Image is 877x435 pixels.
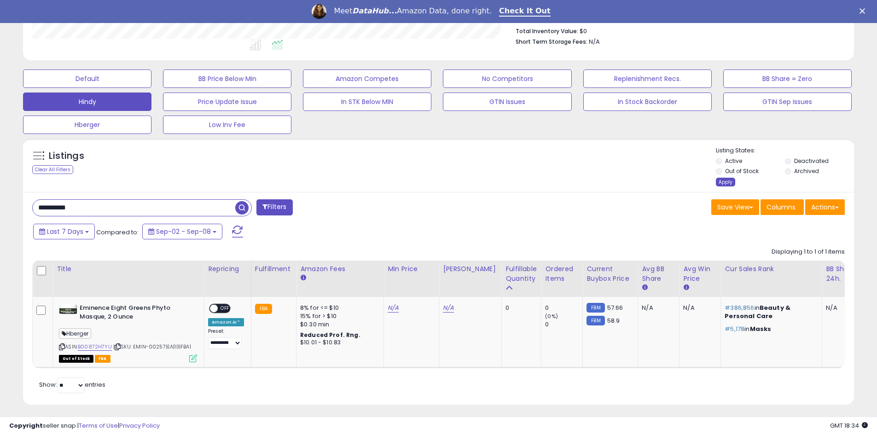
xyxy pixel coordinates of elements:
span: #5,178 [725,325,744,333]
img: Profile image for Georgie [312,4,326,19]
a: Check It Out [499,6,551,17]
button: Default [23,70,151,88]
div: Avg BB Share [642,264,675,284]
button: BB Price Below Min [163,70,291,88]
button: Low Inv Fee [163,116,291,134]
img: 41NLjNLJv3L._SL40_.jpg [59,304,77,314]
p: in [725,304,815,320]
h5: Listings [49,150,84,162]
button: GTIN Issues [443,93,571,111]
small: Avg BB Share. [642,284,647,292]
div: N/A [826,304,856,312]
span: All listings that are currently out of stock and unavailable for purchase on Amazon [59,355,93,363]
i: DataHub... [352,6,397,15]
button: Replenishment Recs. [583,70,712,88]
button: GTIN Sep Issues [723,93,852,111]
button: Actions [805,199,845,215]
b: Total Inventory Value: [516,27,578,35]
span: 2025-09-16 18:34 GMT [830,421,868,430]
small: Amazon Fees. [300,274,306,282]
div: Ordered Items [545,264,579,284]
small: FBM [587,303,604,313]
span: Hberger [59,328,91,339]
a: B00872H7YU [78,343,112,351]
button: Hindy [23,93,151,111]
div: Amazon AI * [208,318,244,326]
a: N/A [388,303,399,313]
p: in [725,325,815,333]
li: $0 [516,25,838,36]
div: 0 [545,320,582,329]
button: Sep-02 - Sep-08 [142,224,222,239]
div: Preset: [208,328,244,349]
div: N/A [642,304,672,312]
button: BB Share = Zero [723,70,852,88]
div: N/A [683,304,714,312]
button: Columns [761,199,804,215]
div: ASIN: [59,304,197,361]
div: Apply [716,178,735,186]
label: Deactivated [794,157,829,165]
div: Avg Win Price [683,264,717,284]
div: Title [57,264,200,274]
div: Repricing [208,264,247,274]
div: Meet Amazon Data, done right. [334,6,492,16]
p: Listing States: [716,146,854,155]
button: No Competitors [443,70,571,88]
div: 0 [505,304,534,312]
button: Amazon Competes [303,70,431,88]
span: Compared to: [96,228,139,237]
button: Price Update Issue [163,93,291,111]
div: Clear All Filters [32,165,73,174]
div: Close [860,8,869,14]
label: Out of Stock [725,167,759,175]
button: In Stock Backorder [583,93,712,111]
small: FBA [255,304,272,314]
div: Current Buybox Price [587,264,634,284]
div: $0.30 min [300,320,377,329]
span: FBA [95,355,110,363]
label: Archived [794,167,819,175]
span: 57.66 [607,303,623,312]
small: FBM [587,316,604,325]
span: Columns [767,203,796,212]
a: N/A [443,303,454,313]
button: Hberger [23,116,151,134]
strong: Copyright [9,421,43,430]
span: 58.9 [607,316,620,325]
b: Reduced Prof. Rng. [300,331,360,339]
div: Amazon Fees [300,264,380,274]
span: Beauty & Personal Care [725,303,790,320]
div: 0 [545,304,582,312]
div: BB Share 24h. [826,264,860,284]
button: Last 7 Days [33,224,95,239]
div: Min Price [388,264,435,274]
small: Avg Win Price. [683,284,689,292]
button: Save View [711,199,759,215]
b: Eminence Eight Greens Phyto Masque, 2 Ounce [80,304,192,323]
b: Short Term Storage Fees: [516,38,587,46]
a: Privacy Policy [119,421,160,430]
div: 8% for <= $10 [300,304,377,312]
div: Fulfillable Quantity [505,264,537,284]
span: Last 7 Days [47,227,83,236]
span: Masks [750,325,772,333]
div: $10.01 - $10.83 [300,339,377,347]
div: Displaying 1 to 1 of 1 items [772,248,845,256]
button: Filters [256,199,292,215]
div: Fulfillment [255,264,292,274]
div: seller snap | | [9,422,160,430]
div: Cur Sales Rank [725,264,818,274]
div: 15% for > $10 [300,312,377,320]
span: Sep-02 - Sep-08 [156,227,211,236]
span: OFF [218,305,232,313]
label: Active [725,157,742,165]
a: Terms of Use [79,421,118,430]
span: | SKU: EMIN-00257|EA|1|1|FBA1 [113,343,191,350]
span: Show: entries [39,380,105,389]
div: [PERSON_NAME] [443,264,498,274]
small: (0%) [545,313,558,320]
span: #386,856 [725,303,754,312]
button: In STK Below MIN [303,93,431,111]
span: N/A [589,37,600,46]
